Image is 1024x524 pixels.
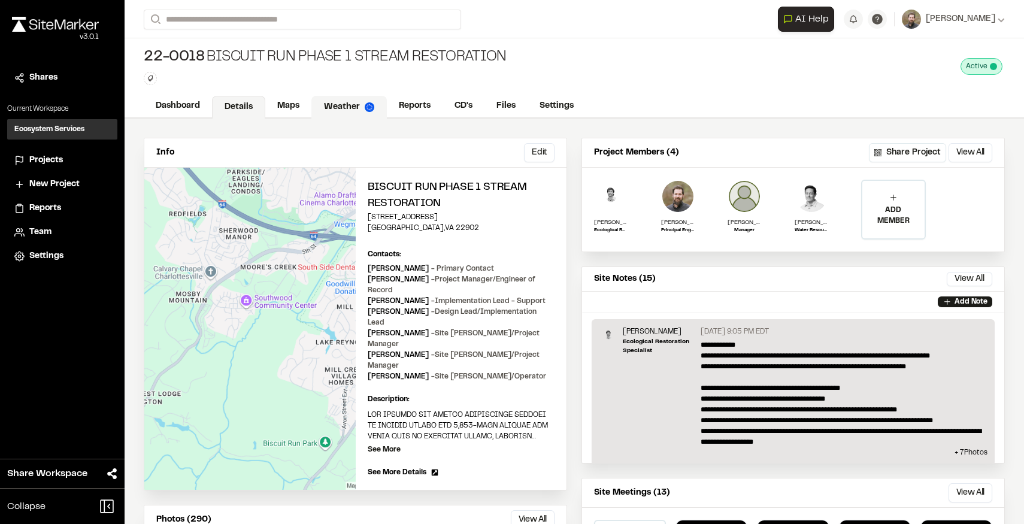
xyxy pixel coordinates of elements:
[795,180,828,213] img: Alex Lucado
[778,7,839,32] div: Open AI Assistant
[368,263,494,274] p: [PERSON_NAME]
[368,309,537,326] span: - Design Lead/Implementation Lead
[949,483,992,502] button: View All
[623,326,696,337] p: [PERSON_NAME]
[728,180,761,213] img: Jon Roller
[795,227,828,234] p: Water Resources Engineer
[144,72,157,85] button: Edit Tags
[14,154,110,167] a: Projects
[12,32,99,43] div: Oh geez...please don't...
[862,205,925,226] p: ADD MEMBER
[902,10,921,29] img: User
[701,326,769,337] p: [DATE] 9:05 PM EDT
[7,104,117,114] p: Current Workspace
[966,61,987,72] span: Active
[144,48,507,67] div: Biscuit Run Phase 1 Stream Restoration
[368,331,540,347] span: - Site [PERSON_NAME]/Project Manager
[368,212,555,223] p: [STREET_ADDRESS]
[311,96,387,119] a: Weather
[949,143,992,162] button: View All
[7,499,46,514] span: Collapse
[961,58,1002,75] div: This project is active and counting against your active project count.
[955,296,987,307] p: Add Note
[869,143,946,162] button: Share Project
[29,226,51,239] span: Team
[368,249,401,260] p: Contacts:
[14,124,84,135] h3: Ecosystem Services
[14,71,110,84] a: Shares
[368,350,555,371] p: [PERSON_NAME]
[368,352,540,369] span: - Site [PERSON_NAME]/Project Manager
[29,178,80,191] span: New Project
[212,96,265,119] a: Details
[661,227,695,234] p: Principal Engineer
[265,95,311,117] a: Maps
[12,17,99,32] img: rebrand.png
[368,328,555,350] p: [PERSON_NAME]
[947,272,992,286] button: View All
[599,326,618,346] img: Kyle Ashmun
[594,272,656,286] p: Site Notes (15)
[29,250,63,263] span: Settings
[443,95,484,117] a: CD's
[14,226,110,239] a: Team
[387,95,443,117] a: Reports
[368,223,555,234] p: [GEOGRAPHIC_DATA] , VA 22902
[902,10,1005,29] button: [PERSON_NAME]
[368,467,426,478] span: See More Details
[144,10,165,29] button: Search
[368,277,535,293] span: - Project Manager/Engineer of Record
[926,13,995,26] span: [PERSON_NAME]
[156,146,174,159] p: Info
[29,154,63,167] span: Projects
[528,95,586,117] a: Settings
[594,180,628,213] img: Kyle Ashmun
[484,95,528,117] a: Files
[795,218,828,227] p: [PERSON_NAME]
[29,71,57,84] span: Shares
[144,48,204,67] span: 22-0018
[368,444,401,455] p: See More
[368,371,546,382] p: [PERSON_NAME]
[795,12,829,26] span: AI Help
[778,7,834,32] button: Open AI Assistant
[594,146,679,159] p: Project Members (4)
[368,274,555,296] p: [PERSON_NAME]
[144,95,212,117] a: Dashboard
[990,63,997,70] span: This project is active and counting against your active project count.
[368,180,555,212] h2: Biscuit Run Phase 1 Stream Restoration
[29,202,61,215] span: Reports
[594,486,670,499] p: Site Meetings (13)
[368,394,555,405] p: Description:
[365,102,374,112] img: precipai.png
[431,266,494,272] span: - Primary Contact
[14,178,110,191] a: New Project
[431,298,546,304] span: - Implementation Lead - Support
[431,374,546,380] span: - Site [PERSON_NAME]/Operator
[368,410,555,442] p: LOR IPSUMDO SIT AMETCO ADIPISCINGE SEDDOEI TE INCIDID UTLABO ETD 5,853-MAGN ALIQUAE ADM VENIA QUI...
[368,296,546,307] p: [PERSON_NAME]
[524,143,555,162] button: Edit
[599,447,987,458] p: + 7 Photo s
[368,307,555,328] p: [PERSON_NAME]
[14,250,110,263] a: Settings
[728,227,761,234] p: Manager
[7,467,87,481] span: Share Workspace
[623,337,696,355] p: Ecological Restoration Specialist
[594,218,628,227] p: [PERSON_NAME]
[728,218,761,227] p: [PERSON_NAME]
[661,218,695,227] p: [PERSON_NAME]
[594,227,628,234] p: Ecological Restoration Specialist
[14,202,110,215] a: Reports
[661,180,695,213] img: Kip Mumaw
